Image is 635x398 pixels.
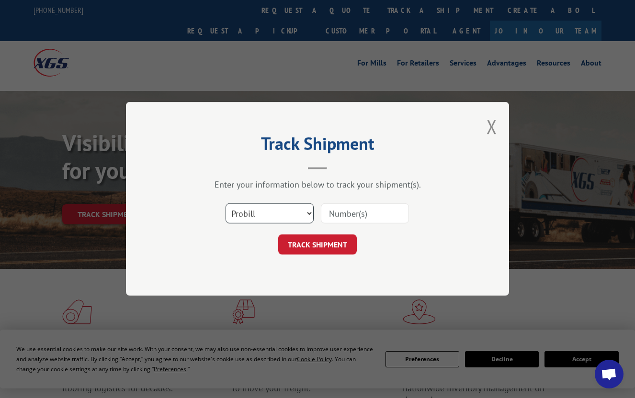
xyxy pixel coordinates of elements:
div: Open chat [595,360,624,388]
h2: Track Shipment [174,137,461,155]
button: TRACK SHIPMENT [278,235,357,255]
div: Enter your information below to track your shipment(s). [174,179,461,190]
input: Number(s) [321,204,409,224]
button: Close modal [487,114,497,139]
